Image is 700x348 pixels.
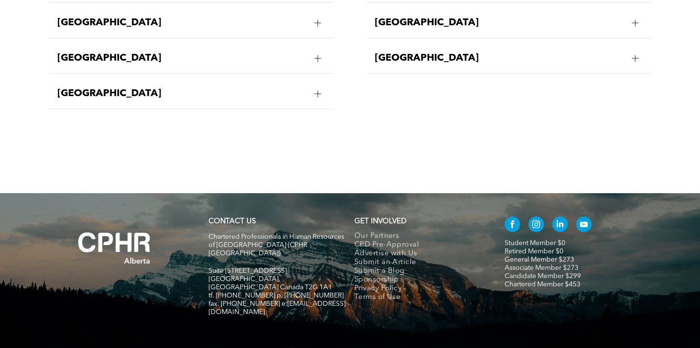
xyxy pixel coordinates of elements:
a: linkedin [552,216,568,234]
span: [GEOGRAPHIC_DATA] [375,17,624,29]
a: General Member $273 [505,256,574,263]
a: Chartered Member $453 [505,281,580,288]
a: CPD Pre-Approval [354,241,484,249]
span: Chartered Professionals in Human Resources of [GEOGRAPHIC_DATA] (CPHR [GEOGRAPHIC_DATA]) [209,233,344,257]
img: A white background with a few lines on it [58,213,170,283]
span: Suite [STREET_ADDRESS] [209,267,287,274]
span: tf. [PHONE_NUMBER] p. [PHONE_NUMBER] [209,292,344,299]
a: Privacy Policy [354,284,484,293]
a: CONTACT US [209,218,256,225]
a: Student Member $0 [505,240,565,247]
a: Our Partners [354,232,484,241]
span: [GEOGRAPHIC_DATA], [GEOGRAPHIC_DATA] Canada T2G 1A1 [209,276,332,291]
a: Advertise with Us [354,249,484,258]
span: [GEOGRAPHIC_DATA] [375,52,624,64]
a: Candidate Member $299 [505,273,581,280]
a: Terms of Use [354,293,484,302]
a: Submit an Article [354,258,484,267]
span: fax. [PHONE_NUMBER] e:[EMAIL_ADDRESS][DOMAIN_NAME] [209,300,346,315]
a: youtube [576,216,592,234]
a: Submit a Blog [354,267,484,276]
a: Retired Member $0 [505,248,563,255]
span: GET INVOLVED [354,218,406,225]
a: Associate Member $273 [505,265,578,271]
a: Sponsorship [354,276,484,284]
a: instagram [528,216,544,234]
span: [GEOGRAPHIC_DATA] [57,52,307,64]
span: [GEOGRAPHIC_DATA] [57,17,307,29]
a: facebook [505,216,520,234]
span: [GEOGRAPHIC_DATA] [57,88,307,99]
